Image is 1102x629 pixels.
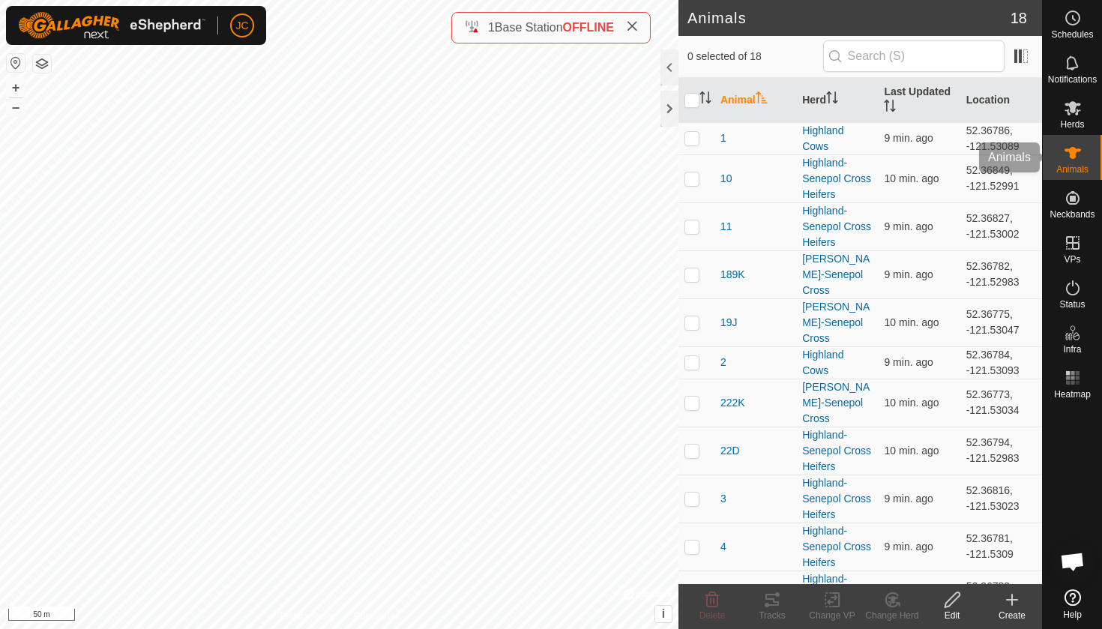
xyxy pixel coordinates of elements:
[687,49,823,64] span: 0 selected of 18
[802,251,872,298] div: [PERSON_NAME]-Senepol Cross
[1048,75,1097,84] span: Notifications
[960,202,1042,250] td: 52.36827, -121.53002
[884,356,933,368] span: Oct 15, 2025 at 11:39 AM
[7,79,25,97] button: +
[720,171,732,187] span: 10
[826,94,838,106] p-sorticon: Activate to sort
[884,493,933,505] span: Oct 15, 2025 at 11:39 AM
[699,610,726,621] span: Delete
[884,268,933,280] span: Oct 15, 2025 at 11:39 AM
[720,491,726,507] span: 3
[884,132,933,144] span: Oct 15, 2025 at 11:39 AM
[802,155,872,202] div: Highland-Senepol Cross Heifers
[1064,255,1080,264] span: VPs
[884,541,933,553] span: Oct 15, 2025 at 11:39 AM
[960,379,1042,427] td: 52.36773, -121.53034
[720,395,745,411] span: 222K
[802,379,872,427] div: [PERSON_NAME]-Senepol Cross
[1051,30,1093,39] span: Schedules
[884,397,939,409] span: Oct 15, 2025 at 11:38 AM
[823,40,1005,72] input: Search (S)
[33,55,51,73] button: Map Layers
[960,250,1042,298] td: 52.36782, -121.52983
[1050,210,1095,219] span: Neckbands
[960,346,1042,379] td: 52.36784, -121.53093
[1063,610,1082,619] span: Help
[862,609,922,622] div: Change Herd
[714,78,796,123] th: Animal
[884,102,896,114] p-sorticon: Activate to sort
[662,607,665,620] span: i
[884,316,939,328] span: Oct 15, 2025 at 11:38 AM
[1059,300,1085,309] span: Status
[495,21,563,34] span: Base Station
[1054,390,1091,399] span: Heatmap
[960,427,1042,475] td: 52.36794, -121.52983
[699,94,711,106] p-sorticon: Activate to sort
[960,298,1042,346] td: 52.36775, -121.53047
[802,571,872,619] div: Highland-Senepol Cross Heifers
[742,609,802,622] div: Tracks
[7,98,25,116] button: –
[802,299,872,346] div: [PERSON_NAME]-Senepol Cross
[563,21,614,34] span: OFFLINE
[796,78,878,123] th: Herd
[960,78,1042,123] th: Location
[884,445,939,457] span: Oct 15, 2025 at 11:38 AM
[354,610,398,623] a: Contact Us
[1060,120,1084,129] span: Herds
[960,475,1042,523] td: 52.36816, -121.53023
[280,610,336,623] a: Privacy Policy
[802,347,872,379] div: Highland Cows
[1043,583,1102,625] a: Help
[720,443,740,459] span: 22D
[488,21,495,34] span: 1
[18,12,205,39] img: Gallagher Logo
[982,609,1042,622] div: Create
[720,315,738,331] span: 19J
[802,475,872,523] div: Highland-Senepol Cross Heifers
[720,355,726,370] span: 2
[802,123,872,154] div: Highland Cows
[878,78,960,123] th: Last Updated
[756,94,768,106] p-sorticon: Activate to sort
[802,609,862,622] div: Change VP
[884,220,933,232] span: Oct 15, 2025 at 11:38 AM
[884,172,939,184] span: Oct 15, 2025 at 11:38 AM
[922,609,982,622] div: Edit
[720,219,732,235] span: 11
[720,539,726,555] span: 4
[802,523,872,571] div: Highland-Senepol Cross Heifers
[960,571,1042,619] td: 52.36783, -121.5309
[960,122,1042,154] td: 52.36786, -121.53089
[1063,345,1081,354] span: Infra
[1050,539,1095,584] div: Open chat
[960,154,1042,202] td: 52.36849, -121.52991
[687,9,1011,27] h2: Animals
[1011,7,1027,29] span: 18
[655,606,672,622] button: i
[720,130,726,146] span: 1
[960,523,1042,571] td: 52.36781, -121.5309
[720,267,745,283] span: 189K
[802,427,872,475] div: Highland-Senepol Cross Heifers
[7,54,25,72] button: Reset Map
[235,18,248,34] span: JC
[1056,165,1089,174] span: Animals
[802,203,872,250] div: Highland-Senepol Cross Heifers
